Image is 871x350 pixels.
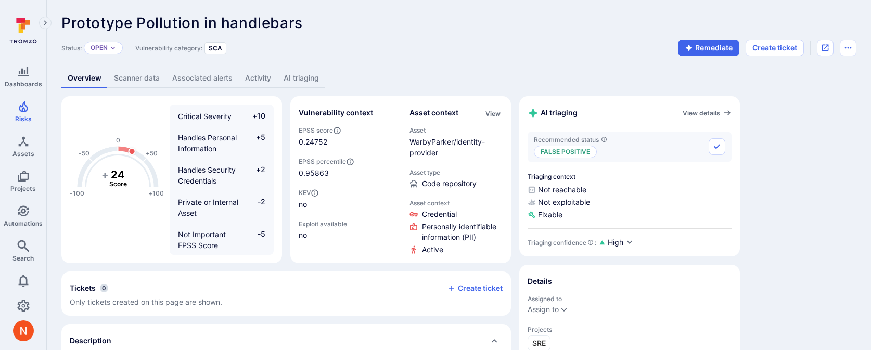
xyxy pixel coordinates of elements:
span: +10 [246,111,265,122]
span: 0.24752 [299,137,327,147]
span: Not reachable [528,185,732,195]
h2: Details [528,276,552,287]
span: EPSS percentile [299,158,392,166]
a: View details [683,109,732,117]
h2: Vulnerability context [299,108,373,118]
span: SRE [532,338,546,348]
span: Vulnerability category: [135,44,202,52]
img: ACg8ocIprwjrgDQnDsNSk9Ghn5p5-B8DpAKWoJ5Gi9syOE4K59tr4Q=s96-c [13,320,34,341]
text: +50 [146,150,158,158]
button: Expand dropdown [110,45,116,51]
div: Neeren Patki [13,320,34,341]
span: Not exploitable [528,197,732,208]
span: Only tickets created on this page are shown. [70,297,222,306]
button: Expand dropdown [560,305,568,314]
text: Score [109,180,127,188]
tspan: + [101,168,109,181]
section: tickets card [61,271,511,316]
div: Click to view all asset context details [483,108,503,119]
span: Prototype Pollution in handlebars [61,14,303,32]
span: Exploit available [299,220,347,228]
a: Scanner data [108,69,166,88]
svg: AI triaging agent's recommendation for vulnerability status [601,136,607,142]
span: Private or Internal Asset [178,198,238,217]
span: Search [12,254,34,262]
span: Asset [409,126,503,134]
div: Vulnerability tabs [61,69,856,88]
button: High [608,237,634,248]
h2: Asset context [409,108,458,118]
span: Automations [4,219,43,227]
button: Open [91,44,108,52]
div: Open original issue [817,40,834,56]
span: Recommended status [534,136,607,144]
div: Collapse [61,271,511,316]
span: High [608,237,623,248]
a: Associated alerts [166,69,239,88]
a: Activity [239,69,277,88]
span: Asset type [409,168,503,176]
a: Overview [61,69,108,88]
span: Projects [10,185,36,192]
span: Click to view evidence [422,244,443,255]
span: Handles Personal Information [178,133,237,153]
button: View [483,110,503,118]
h2: Tickets [70,283,96,293]
span: no [299,230,392,240]
span: EPSS score [299,126,392,135]
span: Status: [61,44,82,52]
h2: Description [70,335,111,346]
text: 0 [116,137,120,145]
span: +5 [246,132,265,154]
span: -5 [246,229,265,251]
div: Triaging confidence : [528,239,596,247]
button: Create ticket [447,283,503,293]
span: -2 [246,197,265,218]
span: Code repository [422,178,477,189]
span: Dashboards [5,80,42,88]
button: Create ticket [746,40,804,56]
text: -100 [70,189,84,197]
a: AI triaging [277,69,325,88]
svg: AI Triaging Agent self-evaluates the confidence behind recommended status based on the depth and ... [587,239,594,245]
span: Projects [528,326,732,333]
span: Risks [15,115,32,123]
text: -50 [79,150,89,158]
p: False positive [534,146,597,158]
a: WarbyParker/identity-provider [409,137,485,157]
span: Not Important EPSS Score [178,230,226,250]
text: +100 [148,189,164,197]
div: SCA [204,42,226,54]
button: Accept recommended status [709,138,725,155]
span: Click to view evidence [422,209,457,219]
span: no [299,199,392,210]
span: Assigned to [528,295,732,303]
span: Triaging context [528,173,732,180]
i: Expand navigation menu [42,19,49,28]
button: Expand navigation menu [39,17,52,29]
span: Fixable [528,210,732,220]
span: Handles Security Credentials [178,165,236,185]
button: Options menu [840,40,856,56]
button: Remediate [678,40,739,56]
span: Asset context [409,199,503,207]
span: Click to view evidence [422,222,503,242]
span: KEV [299,189,392,197]
h2: AI triaging [528,108,578,119]
span: Assets [12,150,34,158]
g: The vulnerability score is based on the parameters defined in the settings [97,168,139,188]
span: Critical Severity [178,112,232,121]
span: +2 [246,164,265,186]
tspan: 24 [111,168,125,181]
span: 0 [100,284,108,292]
span: 0.95863 [299,168,392,178]
button: Assign to [528,305,559,314]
